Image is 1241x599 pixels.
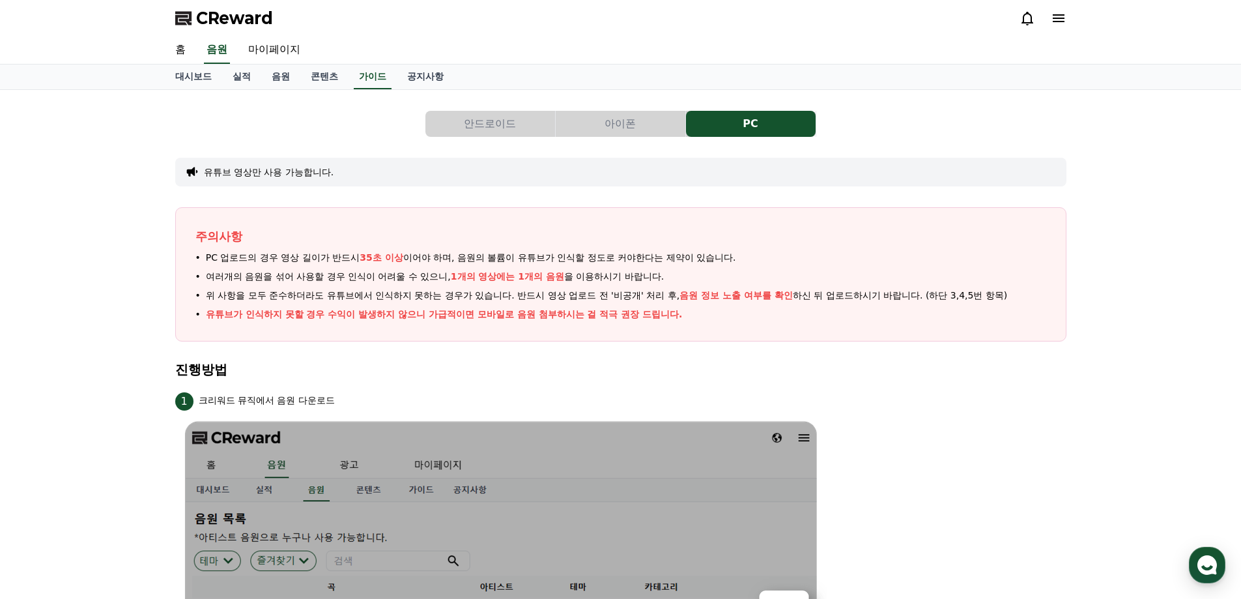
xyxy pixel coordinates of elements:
[175,362,1066,377] h4: 진행방법
[261,65,300,89] a: 음원
[686,111,816,137] button: PC
[556,111,686,137] a: 아이폰
[425,111,555,137] button: 안드로이드
[175,8,273,29] a: CReward
[204,166,334,179] button: 유튜브 영상만 사용 가능합니다.
[360,252,403,263] span: 35초 이상
[175,392,193,411] span: 1
[206,270,664,284] span: 여러개의 음원을 섞어 사용할 경우 인식이 어려울 수 있으니, 을 이용하시기 바랍니다.
[206,289,1008,302] span: 위 사항을 모두 준수하더라도 유튜브에서 인식하지 못하는 경우가 있습니다. 반드시 영상 업로드 전 '비공개' 처리 후, 하신 뒤 업로드하시기 바랍니다. (하단 3,4,5번 항목)
[199,394,335,407] p: 크리워드 뮤직에서 음원 다운로드
[679,290,793,300] span: 음원 정보 노출 여부를 확인
[300,65,349,89] a: 콘텐츠
[451,271,564,282] span: 1개의 영상에는 1개의 음원
[196,8,273,29] span: CReward
[238,37,311,64] a: 마이페이지
[222,65,261,89] a: 실적
[425,111,556,137] a: 안드로이드
[206,308,683,321] p: 유튜브가 인식하지 못할 경우 수익이 발생하지 않으니 가급적이면 모바일로 음원 첨부하시는 걸 적극 권장 드립니다.
[397,65,454,89] a: 공지사항
[354,65,392,89] a: 가이드
[165,65,222,89] a: 대시보드
[165,37,196,64] a: 홈
[206,251,736,265] span: PC 업로드의 경우 영상 길이가 반드시 이어야 하며, 음원의 볼륨이 유튜브가 인식할 정도로 커야한다는 제약이 있습니다.
[204,37,230,64] a: 음원
[556,111,685,137] button: 아이폰
[195,227,1046,246] p: 주의사항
